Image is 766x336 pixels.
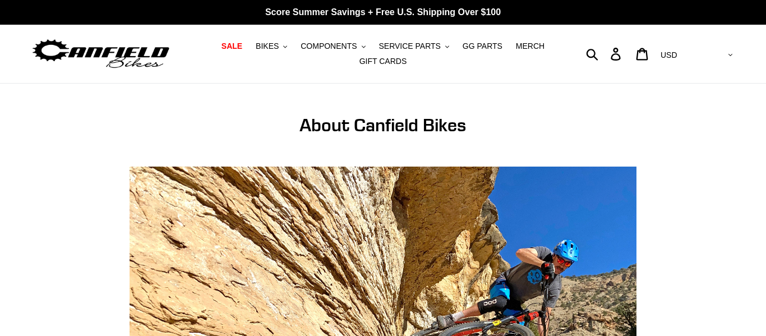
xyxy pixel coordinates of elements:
button: COMPONENTS [295,39,371,54]
h1: About Canfield Bikes [130,114,636,136]
img: Canfield Bikes [31,36,171,72]
span: SALE [222,42,242,51]
span: BIKES [256,42,279,51]
a: GG PARTS [457,39,508,54]
span: COMPONENTS [301,42,357,51]
span: GG PARTS [463,42,502,51]
span: GIFT CARDS [359,57,407,66]
a: MERCH [510,39,550,54]
button: BIKES [250,39,293,54]
a: GIFT CARDS [354,54,413,69]
button: SERVICE PARTS [373,39,454,54]
span: MERCH [516,42,544,51]
span: SERVICE PARTS [379,42,440,51]
a: SALE [216,39,248,54]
